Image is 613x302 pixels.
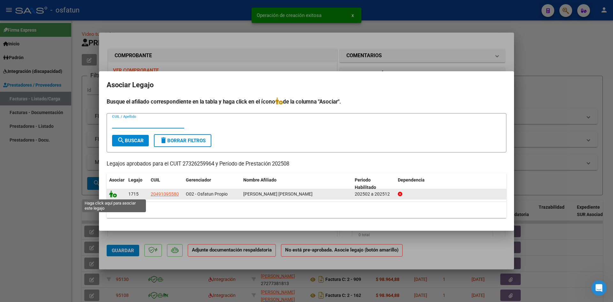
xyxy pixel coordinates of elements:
[148,173,183,194] datatable-header-cell: CUIL
[109,177,125,182] span: Asociar
[355,190,393,198] div: 202502 a 202512
[160,136,167,144] mat-icon: delete
[117,136,125,144] mat-icon: search
[128,191,139,197] span: 1715
[107,97,506,106] h4: Busque el afiliado correspondiente en la tabla y haga click en el ícono de la columna "Asociar".
[355,177,376,190] span: Periodo Habilitado
[151,191,179,197] span: 20491095580
[395,173,507,194] datatable-header-cell: Dependencia
[398,177,425,182] span: Dependencia
[112,135,149,146] button: Buscar
[243,191,313,197] span: MENDEZ BRIAN NICOLAS IMANOL
[183,173,241,194] datatable-header-cell: Gerenciador
[117,138,144,143] span: Buscar
[241,173,352,194] datatable-header-cell: Nombre Afiliado
[591,280,607,296] iframe: Intercom live chat
[186,177,211,182] span: Gerenciador
[107,79,506,91] h2: Asociar Legajo
[352,173,395,194] datatable-header-cell: Periodo Habilitado
[107,173,126,194] datatable-header-cell: Asociar
[107,202,506,218] div: 1 registros
[128,177,142,182] span: Legajo
[151,177,160,182] span: CUIL
[186,191,228,197] span: O02 - Osfatun Propio
[154,134,211,147] button: Borrar Filtros
[107,160,506,168] p: Legajos aprobados para el CUIT 27326259964 y Período de Prestación 202508
[243,177,276,182] span: Nombre Afiliado
[126,173,148,194] datatable-header-cell: Legajo
[160,138,206,143] span: Borrar Filtros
